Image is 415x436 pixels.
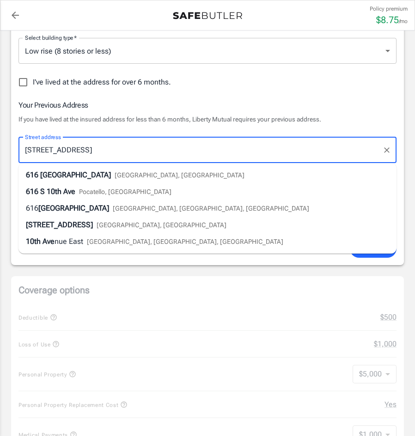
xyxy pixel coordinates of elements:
[376,14,399,25] span: $ 8.75
[18,99,397,111] h6: Your Previous Address
[26,220,93,229] span: [STREET_ADDRESS]
[26,204,38,212] span: 616
[26,187,38,196] span: 616
[399,17,408,25] p: /mo
[97,221,226,229] span: [GEOGRAPHIC_DATA], [GEOGRAPHIC_DATA]
[18,38,397,64] div: Low rise (8 stories or less)
[79,188,171,195] span: Pocatello, [GEOGRAPHIC_DATA]
[40,187,75,196] span: S 10th Ave
[55,237,83,246] span: nue East
[25,34,77,42] label: Select building type
[87,238,283,245] span: [GEOGRAPHIC_DATA], [GEOGRAPHIC_DATA], [GEOGRAPHIC_DATA]
[6,6,24,24] a: back to quotes
[370,5,408,13] p: Policy premium
[115,171,244,179] span: [GEOGRAPHIC_DATA], [GEOGRAPHIC_DATA]
[38,204,109,212] span: [GEOGRAPHIC_DATA]
[173,12,242,19] img: Back to quotes
[380,144,393,157] button: Clear
[26,237,55,246] span: 10th Ave
[18,115,397,124] p: If you have lived at the insured address for less than 6 months, Liberty Mutual requires your pre...
[33,77,171,88] span: I've lived at the address for over 6 months.
[25,133,61,141] label: Street address
[26,170,38,179] span: 616
[40,170,111,179] span: [GEOGRAPHIC_DATA]
[113,205,309,212] span: [GEOGRAPHIC_DATA], [GEOGRAPHIC_DATA], [GEOGRAPHIC_DATA]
